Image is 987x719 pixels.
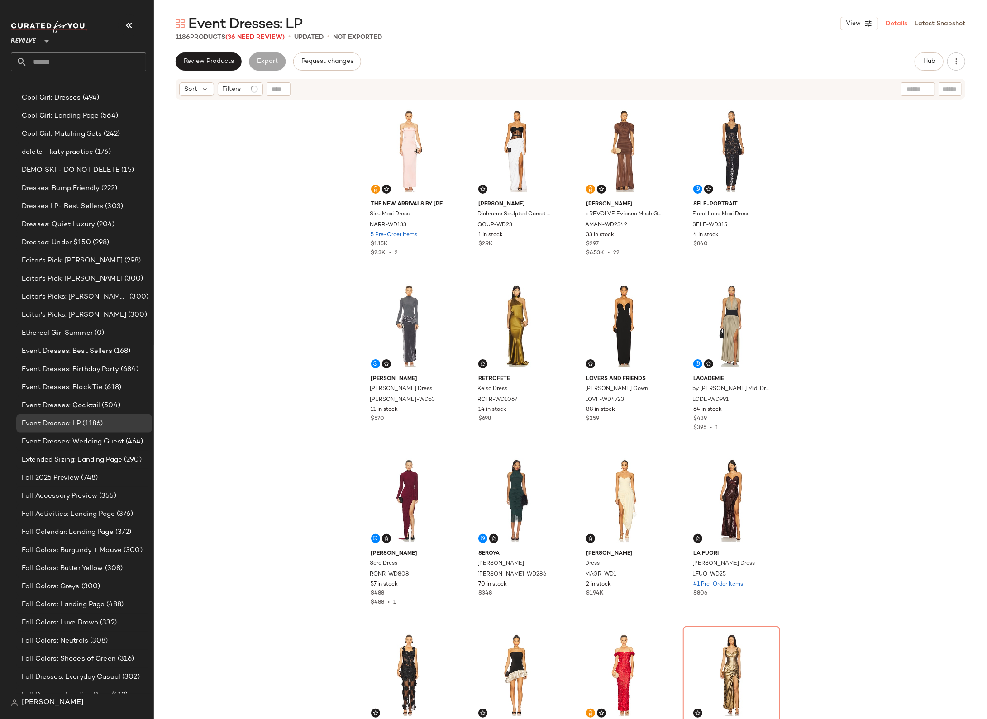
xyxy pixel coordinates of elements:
span: L'Academie [693,375,770,383]
img: GGUP-WD23_V1.jpg [471,105,562,197]
span: $1.15K [371,240,388,248]
span: • [386,250,395,256]
span: (504) [100,400,120,411]
span: Editor's Pick: [PERSON_NAME] [22,274,123,284]
span: Fall Dresses: Landing Page [22,690,110,700]
span: Floral Lace Maxi Dress [692,210,749,219]
span: Event Dresses: Cocktail [22,400,100,411]
span: by [PERSON_NAME] Midi Dress [692,385,769,393]
img: svg%3e [588,710,593,716]
span: Fall Dresses: Everyday Casual [22,672,120,682]
img: AMAN-WD2342_V1.jpg [579,105,670,197]
span: $297 [586,240,599,248]
span: Editor's Picks: [PERSON_NAME], Divisional Merchandise Manager [22,292,128,302]
span: Fall Colors: Greys [22,581,80,592]
span: (372) [114,527,132,538]
span: [PERSON_NAME] [22,697,84,708]
span: Fall Colors: Neutrals [22,636,88,646]
span: (1186) [81,419,103,429]
span: $259 [586,415,599,423]
img: svg%3e [373,710,378,716]
span: LOVF-WD4723 [585,396,624,404]
img: SELF-WD315_V1.jpg [686,105,777,197]
span: (298) [123,256,141,266]
span: Request changes [301,58,353,65]
img: ROFR-WD1067_V1.jpg [471,280,562,371]
img: svg%3e [588,186,593,192]
span: DEMO SKI - DO NOT DELETE [22,165,119,176]
img: svg%3e [491,536,496,541]
span: The New Arrivals by [PERSON_NAME] [371,200,448,209]
span: Fall Colors: Luxe Brown [22,618,98,628]
span: (376) [115,509,133,519]
span: $439 [693,415,707,423]
span: Fall Accessory Preview [22,491,97,501]
span: • [288,32,291,43]
p: updated [294,33,324,42]
span: (488) [105,600,124,610]
button: View [840,17,878,30]
img: svg%3e [384,536,389,541]
span: Sort [184,85,197,94]
span: • [327,32,329,43]
span: Event Dresses: LP [188,15,302,33]
span: SELF-WD315 [692,221,727,229]
span: 2 [395,250,398,256]
span: Extended Sizing: Landing Page [22,455,122,465]
span: (564) [99,111,118,121]
span: (308) [103,563,123,574]
span: 11 in stock [371,406,398,414]
span: $2.9K [478,240,493,248]
span: LA FUORI [693,550,770,558]
span: (618) [103,382,121,393]
span: • [385,600,394,605]
span: (242) [102,129,120,139]
span: 1186 [176,34,190,41]
span: 5 Pre-Order Items [371,231,418,239]
span: 4 in stock [693,231,719,239]
img: svg%3e [588,361,593,367]
img: RONR-WD808_V1.jpg [364,455,455,546]
span: Sera Dress [370,560,398,568]
span: $395 [693,425,706,431]
span: $488 [371,600,385,605]
img: NARR-WD133_V1.jpg [364,105,455,197]
span: Revolve [11,31,36,47]
span: [PERSON_NAME] Dress [692,560,755,568]
span: (15) [119,165,134,176]
span: (298) [91,238,110,248]
img: svg%3e [695,710,701,716]
img: LCDE-WD991_V1.jpg [686,280,777,371]
span: $806 [693,590,707,598]
span: [PERSON_NAME] Gown [585,385,648,393]
span: AMAN-WD2342 [585,221,627,229]
p: Not Exported [333,33,382,42]
span: $1.94K [586,590,604,598]
span: (36 Need Review) [225,34,285,41]
span: Fall Colors: Butter Yellow [22,563,103,574]
img: SERR-WD286_V1.jpg [471,455,562,546]
span: $698 [478,415,491,423]
span: (684) [119,364,138,375]
img: svg%3e [384,361,389,367]
span: 70 in stock [478,581,507,589]
span: Review Products [183,58,234,65]
img: svg%3e [11,699,18,706]
span: 14 in stock [478,406,506,414]
span: delete - katy practice [22,147,93,157]
span: [PERSON_NAME] [586,200,663,209]
img: svg%3e [373,186,378,192]
span: Cool Girl: Matching Sets [22,129,102,139]
span: Dresses: Quiet Luxury [22,219,95,230]
img: svg%3e [588,536,593,541]
span: ROFR-WD1067 [477,396,517,404]
img: svg%3e [599,710,604,716]
span: 1 in stock [478,231,503,239]
span: Event Dresses: Best Sellers [22,346,112,357]
span: (0) [93,328,104,338]
span: (302) [120,672,140,682]
span: Ethereal Girl Summer [22,328,93,338]
span: $840 [693,240,708,248]
span: Filters [223,85,241,94]
span: [PERSON_NAME] [586,550,663,558]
